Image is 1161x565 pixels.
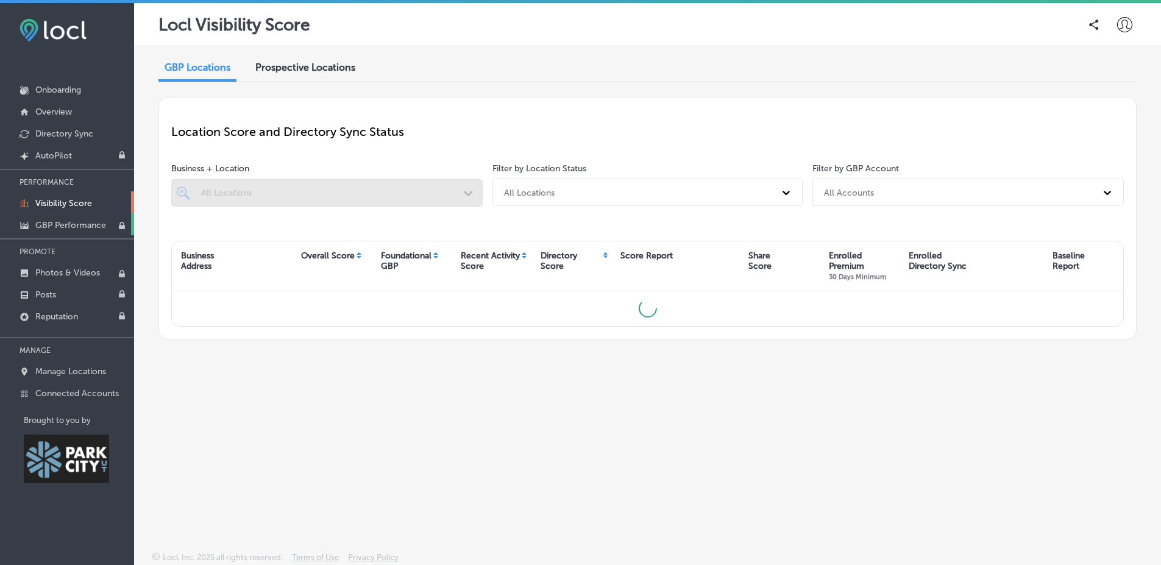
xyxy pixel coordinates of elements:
[171,124,1124,139] p: Location Score and Directory Sync Status
[35,129,93,139] p: Directory Sync
[171,163,483,174] span: Business + Location
[35,366,106,377] p: Manage Locations
[163,553,283,562] p: Locl, Inc. 2025 all rights reserved.
[24,416,134,425] p: Brought to you by
[255,62,355,73] span: Prospective Locations
[35,85,81,95] p: Onboarding
[504,187,555,197] div: All Locations
[824,187,874,197] div: All Accounts
[35,151,72,161] p: AutoPilot
[158,15,310,35] p: Locl Visibility Score
[35,198,92,208] p: Visibility Score
[35,311,78,322] p: Reputation
[35,220,106,230] p: GBP Performance
[165,62,230,73] span: GBP Locations
[35,268,100,278] p: Photos & Videos
[492,163,586,174] label: Filter by Location Status
[24,435,109,483] img: Park City
[812,163,899,174] label: Filter by GBP Account
[35,290,56,300] p: Posts
[20,19,87,41] img: fda3e92497d09a02dc62c9cd864e3231.png
[35,388,119,399] p: Connected Accounts
[35,107,72,117] p: Overview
